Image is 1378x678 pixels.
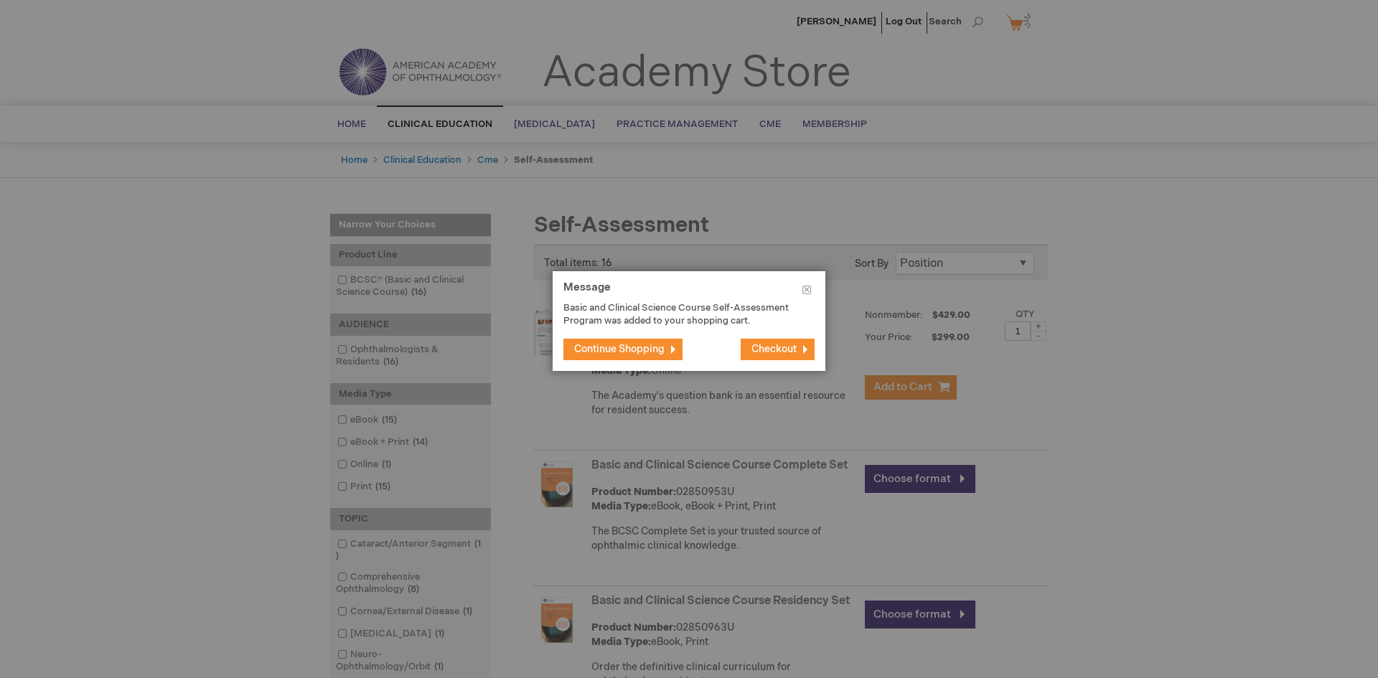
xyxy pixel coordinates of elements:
[563,282,815,301] h1: Message
[574,343,665,355] span: Continue Shopping
[563,301,793,328] p: Basic and Clinical Science Course Self-Assessment Program was added to your shopping cart.
[741,339,815,360] button: Checkout
[751,343,797,355] span: Checkout
[563,339,683,360] button: Continue Shopping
